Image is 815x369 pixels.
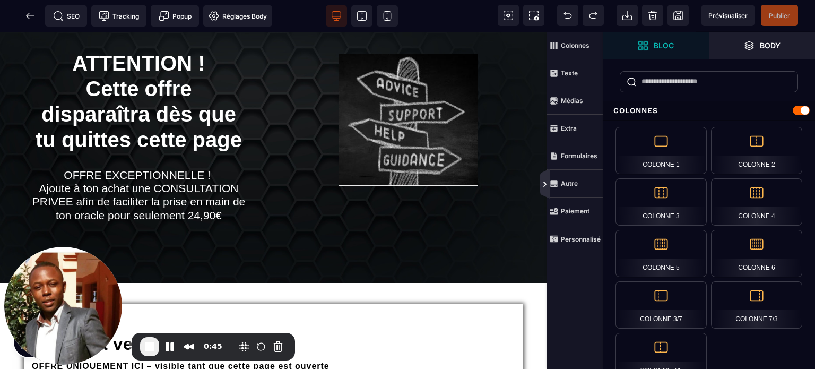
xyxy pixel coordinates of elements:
[159,11,192,21] span: Popup
[769,12,790,20] span: Publier
[561,152,597,160] strong: Formulaires
[615,281,707,329] div: Colonne 3/7
[32,330,330,339] strong: OFFRE UNIQUEMENT ICI – visible tant que cette page est ouverte
[91,5,146,27] span: Code de suivi
[561,124,577,132] strong: Extra
[561,97,583,105] strong: Médias
[547,32,603,59] span: Colonnes
[760,41,781,49] strong: Body
[377,5,398,27] span: Voir mobile
[547,170,603,198] span: Autre
[547,115,603,142] span: Extra
[53,11,80,21] span: SEO
[547,225,603,253] span: Personnalisé
[557,5,578,26] span: Défaire
[561,41,589,49] strong: Colonnes
[498,5,519,26] span: Voir les composants
[99,11,139,21] span: Tracking
[351,5,372,27] span: Voir tablette
[761,5,798,26] span: Enregistrer le contenu
[36,20,242,119] b: ATTENTION ! Cette offre disparaîtra dès que tu quittes cette page
[547,142,603,170] span: Formulaires
[603,32,709,59] span: Ouvrir les blocs
[603,101,815,121] div: Colonnes
[561,207,589,215] strong: Paiement
[667,5,689,26] span: Enregistrer
[615,230,707,277] div: Colonne 5
[561,179,578,187] strong: Autre
[326,5,347,27] span: Voir bureau
[603,169,613,201] span: Afficher les vues
[203,5,272,27] span: Favicon
[45,5,87,27] span: Métadata SEO
[20,5,41,27] span: Retour
[32,123,246,193] text: OFFRE EXCEPTIONNELLE ! Ajoute à ton achat une CONSULTATION PRIVEE afin de faciliter la prise en m...
[701,5,755,26] span: Aperçu
[711,127,802,174] div: Colonne 2
[711,178,802,226] div: Colonne 4
[547,198,603,225] span: Paiement
[642,5,663,26] span: Nettoyage
[654,41,674,49] strong: Bloc
[523,5,544,26] span: Capture d'écran
[16,276,531,285] p: Résultat : moins de [MEDICAL_DATA], plus de présence. Pas à pas, tu te remets du côté de toi.
[709,32,815,59] span: Ouvrir les calques
[32,307,515,317] h1: Oui, je la veux !
[615,127,707,174] div: Colonne 1
[711,230,802,277] div: Colonne 6
[151,5,199,27] span: Créer une alerte modale
[209,11,267,21] span: Réglages Body
[547,59,603,87] span: Texte
[615,178,707,226] div: Colonne 3
[617,5,638,26] span: Importer
[583,5,604,26] span: Rétablir
[561,235,601,243] strong: Personnalisé
[547,87,603,115] span: Médias
[708,12,748,20] span: Prévisualiser
[339,22,478,154] img: 7c95eae2964417204d51fc68fe16e773_Capture_advice.JPG
[561,69,578,77] strong: Texte
[711,281,802,329] div: Colonne 7/3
